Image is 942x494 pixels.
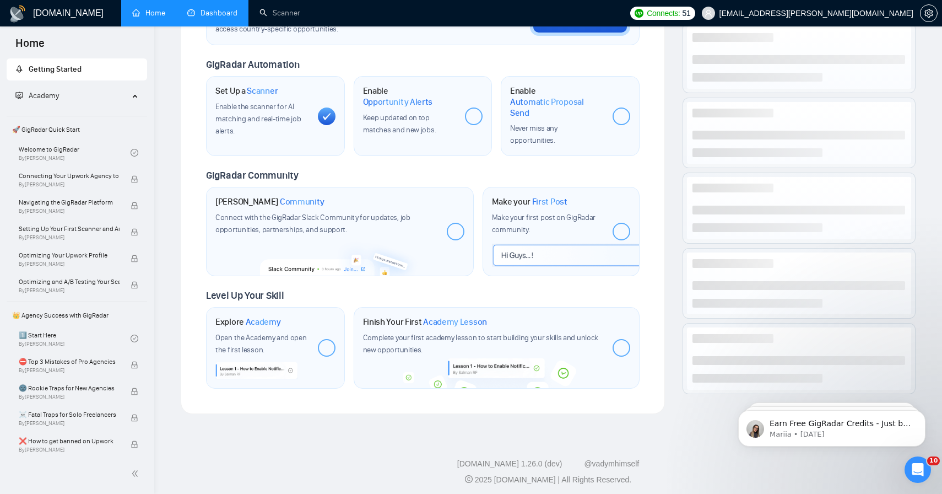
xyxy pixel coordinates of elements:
span: Enable the scanner for AI matching and real-time job alerts. [215,102,301,136]
span: lock [131,441,138,448]
span: Complete your first academy lesson to start building your skills and unlock new opportunities. [363,333,599,355]
span: lock [131,175,138,183]
span: lock [131,281,138,289]
span: ⛔ Top 3 Mistakes of Pro Agencies [19,356,120,367]
span: Connects: [647,7,680,19]
img: upwork-logo.png [635,9,643,18]
a: [DOMAIN_NAME] 1.26.0 (dev) [457,459,562,468]
h1: Enable [510,85,604,118]
span: Home [7,35,53,58]
span: 51 [683,7,691,19]
span: 10 [927,457,940,465]
span: ☠️ Fatal Traps for Solo Freelancers [19,409,120,420]
span: lock [131,228,138,236]
h1: Set Up a [215,85,278,96]
span: Setting Up Your First Scanner and Auto-Bidder [19,223,120,234]
span: lock [131,414,138,422]
span: By [PERSON_NAME] [19,208,120,214]
div: 2025 [DOMAIN_NAME] | All Rights Reserved. [163,474,933,486]
span: Make your first post on GigRadar community. [492,213,595,234]
span: By [PERSON_NAME] [19,287,120,294]
span: lock [131,202,138,210]
span: copyright [465,475,473,483]
span: By [PERSON_NAME] [19,447,120,453]
span: GigRadar Community [206,169,299,181]
span: Connecting Your Upwork Agency to GigRadar [19,170,120,181]
span: By [PERSON_NAME] [19,394,120,400]
span: By [PERSON_NAME] [19,420,120,427]
span: Automatic Proposal Send [510,96,604,118]
span: By [PERSON_NAME] [19,367,120,374]
span: ❌ How to get banned on Upwork [19,436,120,447]
a: setting [920,9,938,18]
h1: Make your [492,196,567,207]
span: GigRadar Automation [206,58,299,71]
span: Opportunity Alerts [363,96,433,108]
a: searchScanner [259,8,300,18]
h1: Finish Your First [363,316,487,327]
span: By [PERSON_NAME] [19,261,120,267]
a: dashboardDashboard [187,8,237,18]
span: 🚀 GigRadar Quick Start [8,119,146,141]
span: Community [280,196,324,207]
span: lock [131,388,138,395]
span: Academy [29,91,59,100]
span: First Post [532,196,567,207]
a: 1️⃣ Start HereBy[PERSON_NAME] [19,326,131,351]
span: check-circle [131,335,138,342]
span: Academy Lesson [423,316,487,327]
h1: Explore [215,316,281,327]
span: lock [131,361,138,369]
span: 👑 Agency Success with GigRadar [8,304,146,326]
span: By [PERSON_NAME] [19,234,120,241]
span: Optimizing Your Upwork Profile [19,250,120,261]
li: Getting Started [7,58,147,80]
img: logo [9,5,26,23]
span: user [705,9,712,17]
span: Optimizing and A/B Testing Your Scanner for Better Results [19,276,120,287]
iframe: Intercom notifications message [722,387,942,464]
span: Academy [15,91,59,100]
iframe: Intercom live chat [905,457,931,483]
span: fund-projection-screen [15,92,23,99]
h1: [PERSON_NAME] [215,196,324,207]
span: By [PERSON_NAME] [19,181,120,188]
span: lock [131,255,138,262]
span: Connect with the GigRadar Slack Community for updates, job opportunities, partnerships, and support. [215,213,410,234]
span: Never miss any opportunities. [510,123,557,145]
img: slackcommunity-bg.png [260,238,420,276]
a: Welcome to GigRadarBy[PERSON_NAME] [19,141,131,165]
h1: Enable [363,85,457,107]
button: setting [920,4,938,22]
span: Level Up Your Skill [206,289,284,302]
span: Open the Academy and open the first lesson. [215,333,307,355]
span: Navigating the GigRadar Platform [19,197,120,208]
a: @vadymhimself [584,459,639,468]
span: setting [921,9,937,18]
span: Getting Started [29,65,82,74]
span: Academy [246,316,281,327]
span: Scanner [247,85,278,96]
a: homeHome [132,8,165,18]
span: double-left [131,468,142,479]
span: rocket [15,65,23,73]
span: check-circle [131,149,138,157]
span: 🌚 Rookie Traps for New Agencies [19,383,120,394]
span: Keep updated on top matches and new jobs. [363,113,436,135]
